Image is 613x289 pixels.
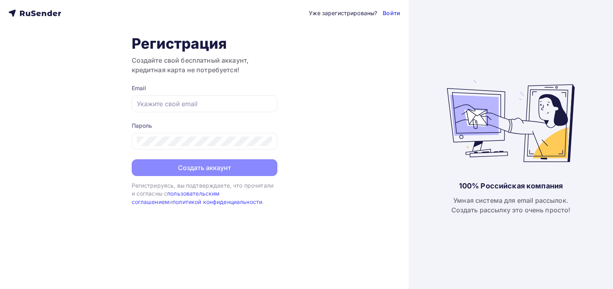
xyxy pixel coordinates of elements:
[309,9,377,17] div: Уже зарегистрированы?
[132,35,277,52] h1: Регистрация
[132,182,277,206] div: Регистрируясь, вы подтверждаете, что прочитали и согласны с и .
[459,181,563,191] div: 100% Российская компания
[132,84,277,92] div: Email
[451,196,571,215] div: Умная система для email рассылок. Создать рассылку это очень просто!
[132,122,277,130] div: Пароль
[132,159,277,176] button: Создать аккаунт
[383,9,400,17] a: Войти
[137,99,272,109] input: Укажите свой email
[172,198,262,205] a: политикой конфиденциальности
[132,55,277,75] h3: Создайте свой бесплатный аккаунт, кредитная карта не потребуется!
[132,190,220,205] a: пользовательским соглашением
